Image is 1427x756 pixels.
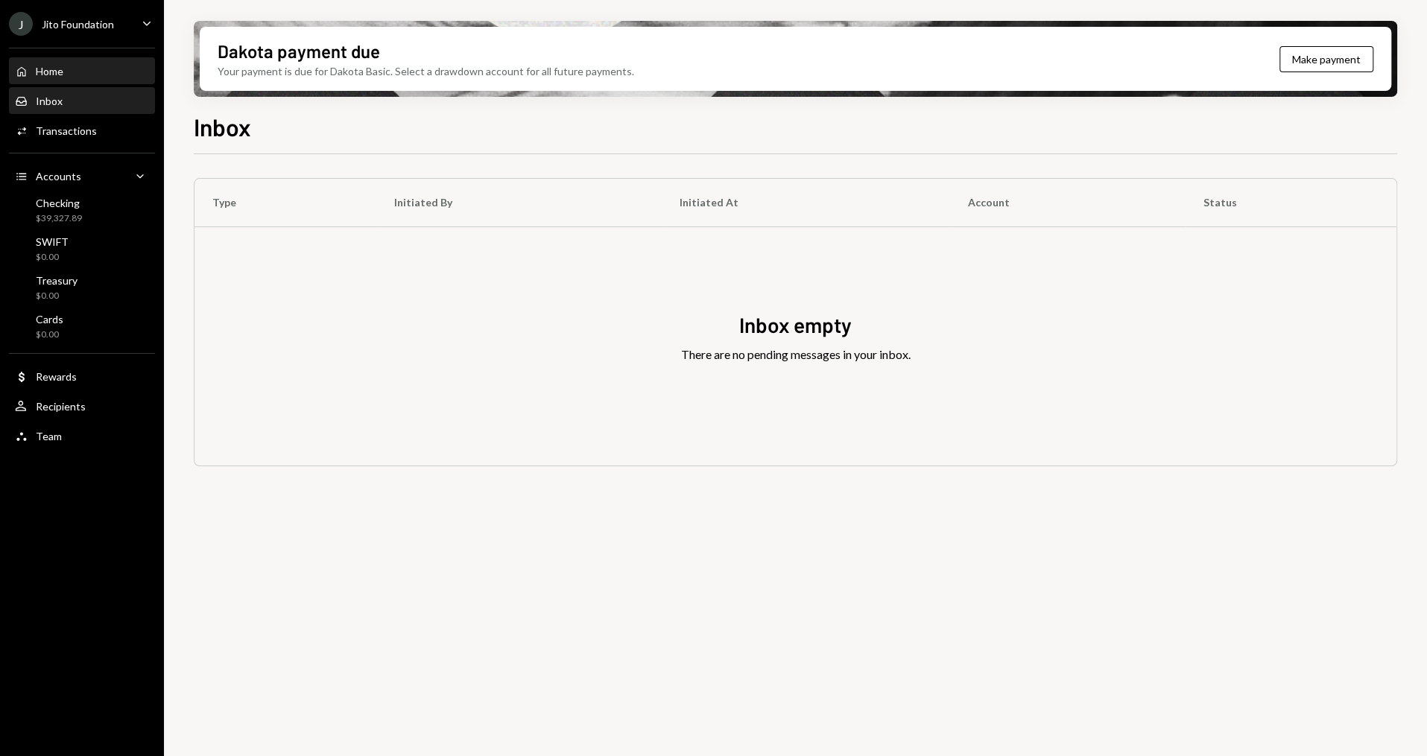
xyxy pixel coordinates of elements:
a: Treasury$0.00 [9,270,155,305]
a: Cards$0.00 [9,308,155,344]
div: Recipients [36,400,86,413]
div: Checking [36,197,82,209]
a: Inbox [9,87,155,114]
div: Inbox empty [739,311,852,340]
h1: Inbox [194,112,251,142]
div: $0.00 [36,290,77,302]
th: Status [1186,179,1396,226]
a: Rewards [9,363,155,390]
a: Checking$39,327.89 [9,192,155,228]
a: Accounts [9,162,155,189]
div: $39,327.89 [36,212,82,225]
div: Treasury [36,274,77,287]
th: Type [194,179,376,226]
div: Team [36,430,62,442]
div: $0.00 [36,251,69,264]
a: Home [9,57,155,84]
div: Inbox [36,95,63,107]
a: Transactions [9,117,155,144]
div: Dakota payment due [218,39,380,63]
a: SWIFT$0.00 [9,231,155,267]
div: Cards [36,313,63,325]
th: Account [949,179,1186,226]
div: Your payment is due for Dakota Basic. Select a drawdown account for all future payments. [218,63,634,79]
a: Recipients [9,393,155,419]
th: Initiated By [376,179,661,226]
div: Jito Foundation [42,18,114,31]
a: Team [9,422,155,449]
div: SWIFT [36,235,69,248]
div: Accounts [36,170,81,182]
th: Initiated At [662,179,950,226]
div: Transactions [36,124,97,137]
div: Home [36,65,63,77]
div: $0.00 [36,328,63,341]
div: Rewards [36,370,77,383]
div: There are no pending messages in your inbox. [681,346,911,363]
button: Make payment [1279,46,1373,72]
div: J [9,12,33,36]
